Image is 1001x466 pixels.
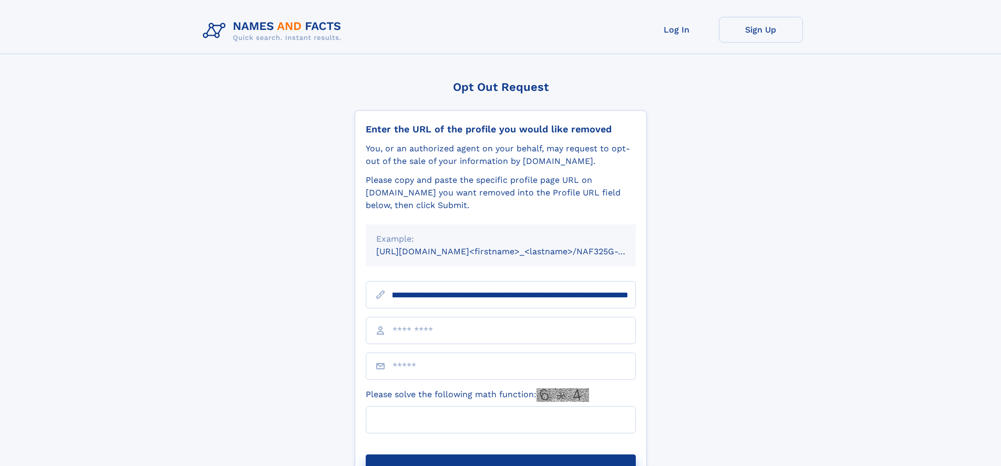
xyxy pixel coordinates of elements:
[635,17,719,43] a: Log In
[355,80,647,94] div: Opt Out Request
[366,123,636,135] div: Enter the URL of the profile you would like removed
[376,233,625,245] div: Example:
[719,17,803,43] a: Sign Up
[366,174,636,212] div: Please copy and paste the specific profile page URL on [DOMAIN_NAME] you want removed into the Pr...
[366,142,636,168] div: You, or an authorized agent on your behalf, may request to opt-out of the sale of your informatio...
[376,246,656,256] small: [URL][DOMAIN_NAME]<firstname>_<lastname>/NAF325G-xxxxxxxx
[199,17,350,45] img: Logo Names and Facts
[366,388,589,402] label: Please solve the following math function:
